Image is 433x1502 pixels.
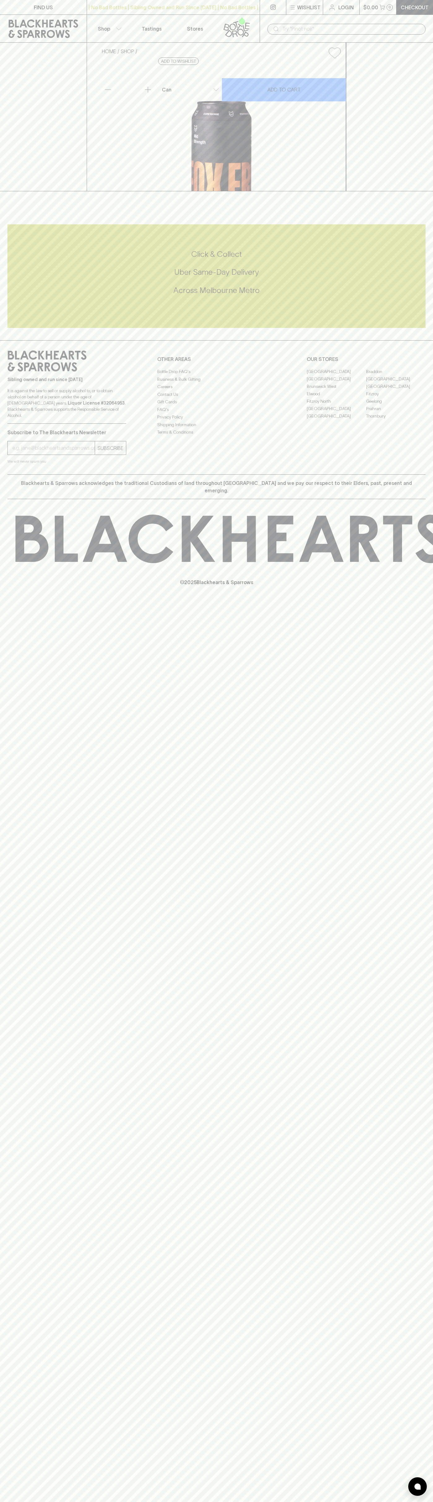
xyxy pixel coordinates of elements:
p: $0.00 [363,4,378,11]
p: Subscribe to The Blackhearts Newsletter [7,429,126,436]
p: OTHER AREAS [157,355,276,363]
a: Fitzroy [366,390,426,397]
a: Tastings [130,15,173,42]
h5: Across Melbourne Metro [7,285,426,295]
a: [GEOGRAPHIC_DATA] [307,405,366,412]
img: 37663.png [97,63,346,191]
a: Bottle Drop FAQ's [157,368,276,375]
p: Wishlist [297,4,321,11]
p: Sibling owned and run since [DATE] [7,376,126,383]
a: Stores [173,15,217,42]
a: Geelong [366,397,426,405]
a: HOME [102,49,116,54]
p: Blackhearts & Sparrows acknowledges the traditional Custodians of land throughout [GEOGRAPHIC_DAT... [12,479,421,494]
a: [GEOGRAPHIC_DATA] [366,383,426,390]
a: [GEOGRAPHIC_DATA] [307,412,366,420]
a: Shipping Information [157,421,276,428]
button: Add to wishlist [158,57,199,65]
input: e.g. jane@blackheartsandsparrows.com.au [12,443,95,453]
p: Tastings [142,25,162,32]
a: Fitzroy North [307,397,366,405]
p: Stores [187,25,203,32]
button: SUBSCRIBE [95,441,126,455]
a: Thornbury [366,412,426,420]
p: Can [162,86,171,93]
p: Checkout [401,4,429,11]
p: Shop [98,25,110,32]
p: We will never spam you [7,458,126,465]
p: SUBSCRIBE [97,444,123,452]
button: Add to wishlist [326,45,343,61]
a: Terms & Conditions [157,429,276,436]
a: [GEOGRAPHIC_DATA] [366,375,426,383]
button: Shop [87,15,130,42]
a: Careers [157,383,276,391]
a: [GEOGRAPHIC_DATA] [307,368,366,375]
a: Elwood [307,390,366,397]
strong: Liquor License #32064953 [68,401,125,405]
a: Braddon [366,368,426,375]
h5: Click & Collect [7,249,426,259]
a: SHOP [121,49,134,54]
h5: Uber Same-Day Delivery [7,267,426,277]
a: Privacy Policy [157,414,276,421]
p: ADD TO CART [267,86,301,93]
input: Try "Pinot noir" [282,24,421,34]
button: ADD TO CART [222,78,346,101]
a: FAQ's [157,406,276,413]
p: Login [338,4,354,11]
p: 0 [388,6,391,9]
p: FIND US [34,4,53,11]
img: bubble-icon [414,1483,421,1490]
div: Can [159,83,222,96]
a: Prahran [366,405,426,412]
a: [GEOGRAPHIC_DATA] [307,375,366,383]
div: Call to action block [7,224,426,328]
a: Contact Us [157,391,276,398]
p: It is against the law to sell or supply alcohol to, or to obtain alcohol on behalf of a person un... [7,388,126,418]
p: OUR STORES [307,355,426,363]
a: Brunswick West [307,383,366,390]
a: Gift Cards [157,398,276,406]
a: Business & Bulk Gifting [157,375,276,383]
